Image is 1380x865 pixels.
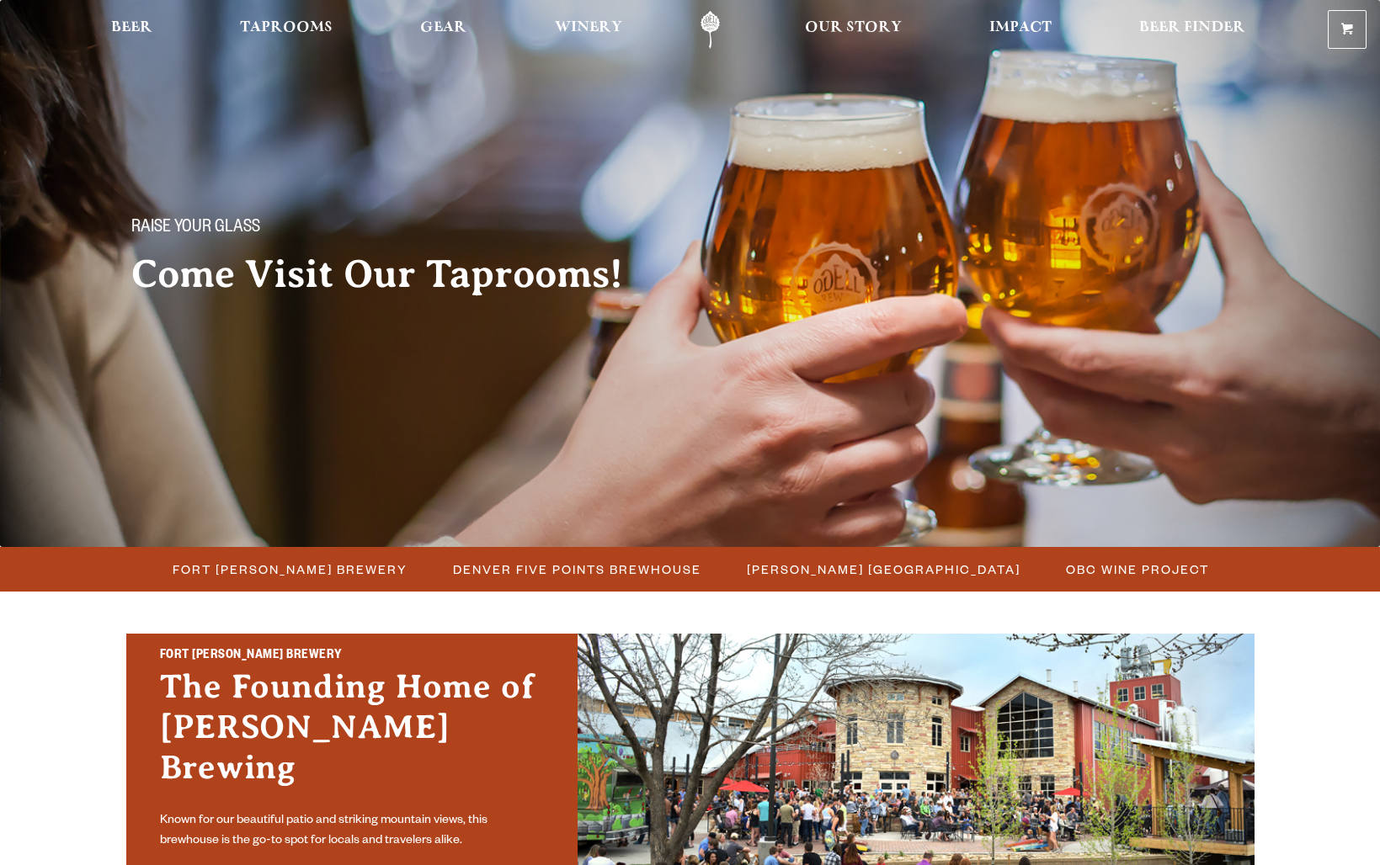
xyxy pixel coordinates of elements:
a: Fort [PERSON_NAME] Brewery [163,557,416,581]
h2: Come Visit Our Taprooms! [131,253,657,295]
span: Gear [420,21,466,34]
h2: Fort [PERSON_NAME] Brewery [160,645,544,667]
span: Denver Five Points Brewhouse [453,557,701,581]
span: [PERSON_NAME] [GEOGRAPHIC_DATA] [747,557,1020,581]
span: Beer [111,21,152,34]
a: Denver Five Points Brewhouse [443,557,710,581]
a: Beer [100,11,163,49]
a: Our Story [794,11,913,49]
span: Fort [PERSON_NAME] Brewery [173,557,408,581]
span: Our Story [805,21,902,34]
a: Gear [409,11,477,49]
span: Raise your glass [131,218,260,240]
span: Beer Finder [1139,21,1245,34]
a: Beer Finder [1128,11,1256,49]
span: OBC Wine Project [1066,557,1209,581]
a: Impact [978,11,1063,49]
p: Known for our beautiful patio and striking mountain views, this brewhouse is the go-to spot for l... [160,811,544,852]
a: [PERSON_NAME] [GEOGRAPHIC_DATA] [737,557,1029,581]
span: Taprooms [240,21,333,34]
a: Taprooms [229,11,344,49]
a: Odell Home [679,11,742,49]
h3: The Founding Home of [PERSON_NAME] Brewing [160,666,544,804]
a: Winery [544,11,633,49]
span: Winery [555,21,622,34]
span: Impact [989,21,1052,34]
a: OBC Wine Project [1056,557,1217,581]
